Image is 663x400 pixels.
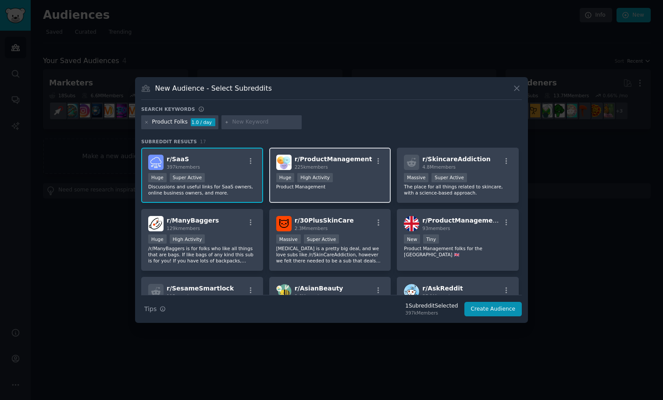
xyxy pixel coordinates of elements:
[148,234,167,244] div: Huge
[141,301,169,317] button: Tips
[405,310,458,316] div: 397k Members
[404,216,419,231] img: ProductManagement_UK
[148,184,256,196] p: Discussions and useful links for SaaS owners, online business owners, and more.
[167,294,197,299] span: 115 members
[295,294,328,299] span: 3.6M members
[297,173,333,182] div: High Activity
[423,234,439,244] div: Tiny
[167,285,234,292] span: r/ SesameSmartlock
[295,217,354,224] span: r/ 30PlusSkinCare
[148,216,164,231] img: ManyBaggers
[148,173,167,182] div: Huge
[144,304,157,314] span: Tips
[200,139,206,144] span: 17
[404,234,420,244] div: New
[404,173,428,182] div: Massive
[422,285,463,292] span: r/ AskReddit
[232,118,299,126] input: New Keyword
[295,164,328,170] span: 225k members
[148,155,164,170] img: SaaS
[276,155,292,170] img: ProductManagement
[404,184,512,196] p: The place for all things related to skincare, with a science-based approach.
[464,302,522,317] button: Create Audience
[170,173,205,182] div: Super Active
[276,184,384,190] p: Product Management
[152,118,188,126] div: Product Folks
[276,234,301,244] div: Massive
[155,84,272,93] h3: New Audience - Select Subreddits
[422,217,513,224] span: r/ ProductManagement_UK
[276,216,292,231] img: 30PlusSkinCare
[148,245,256,264] p: /r/ManyBaggers is for folks who like all things that are bags. If like bags of any kind this sub ...
[276,173,295,182] div: Huge
[422,156,490,163] span: r/ SkincareAddiction
[191,118,215,126] div: 1.0 / day
[167,164,200,170] span: 397k members
[141,138,197,145] span: Subreddit Results
[167,217,219,224] span: r/ ManyBaggers
[422,164,456,170] span: 4.8M members
[295,285,343,292] span: r/ AsianBeauty
[170,234,205,244] div: High Activity
[167,226,200,231] span: 129k members
[295,226,328,231] span: 2.3M members
[422,294,458,299] span: 57.1M members
[422,226,450,231] span: 93 members
[276,284,292,299] img: AsianBeauty
[167,156,189,163] span: r/ SaaS
[276,245,384,264] p: [MEDICAL_DATA] is a pretty big deal, and we love subs like /r/SkinCareAddiction, however we felt ...
[431,173,467,182] div: Super Active
[141,106,195,112] h3: Search keywords
[404,284,419,299] img: AskReddit
[295,156,372,163] span: r/ ProductManagement
[405,302,458,310] div: 1 Subreddit Selected
[404,245,512,258] p: Product Management folks for the [GEOGRAPHIC_DATA] 🇬🇧
[304,234,339,244] div: Super Active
